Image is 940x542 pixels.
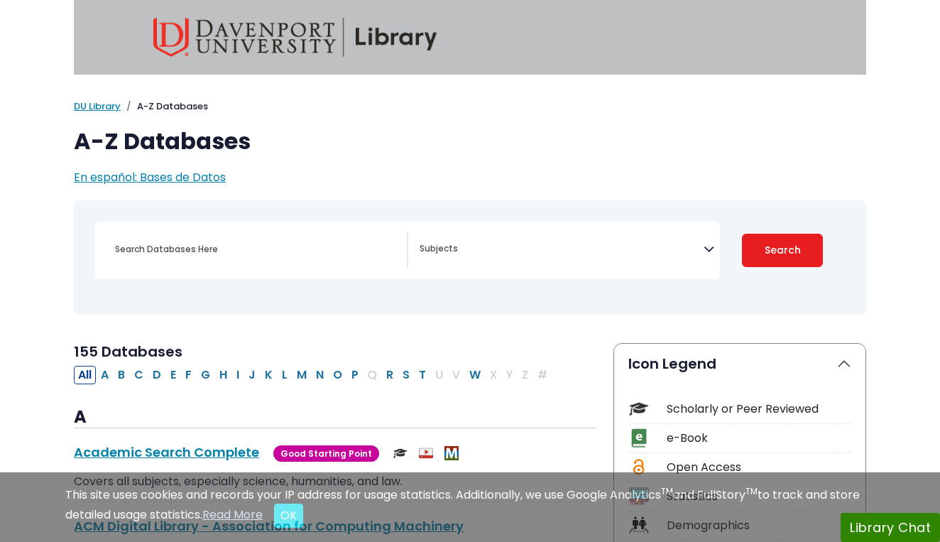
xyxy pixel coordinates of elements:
[74,128,866,155] h1: A-Z Databases
[661,485,673,497] sup: TM
[74,99,121,113] a: DU Library
[274,504,303,528] button: Close
[232,366,244,384] button: Filter Results I
[261,366,277,384] button: Filter Results K
[74,443,259,461] a: Academic Search Complete
[74,407,596,428] h3: A
[197,366,214,384] button: Filter Results G
[215,366,231,384] button: Filter Results H
[420,244,704,256] textarea: Search
[273,445,379,462] span: Good Starting Point
[745,485,758,497] sup: TM
[74,99,866,114] nav: breadcrumb
[130,366,148,384] button: Filter Results C
[181,366,196,384] button: Filter Results F
[114,366,129,384] button: Filter Results B
[74,169,226,185] a: En español: Bases de Datos
[312,366,328,384] button: Filter Results N
[202,506,263,523] a: Read More
[393,446,408,460] img: Scholarly or Peer Reviewed
[347,366,363,384] button: Filter Results P
[614,344,865,384] button: Icon Legend
[329,366,346,384] button: Filter Results O
[667,430,851,447] div: e-Book
[74,342,182,362] span: 155 Databases
[667,459,851,476] div: Open Access
[398,366,414,384] button: Filter Results S
[65,487,875,528] div: This site uses cookies and records your IP address for usage statistics. Additionally, we use Goo...
[629,428,648,448] img: Icon e-Book
[293,366,311,384] button: Filter Results M
[444,446,459,460] img: MeL (Michigan electronic Library)
[841,513,940,542] button: Library Chat
[153,18,437,57] img: Davenport University Library
[465,366,485,384] button: Filter Results W
[106,239,407,259] input: Search database by title or keyword
[74,366,553,382] div: Alpha-list to filter by first letter of database name
[278,366,292,384] button: Filter Results L
[667,401,851,418] div: Scholarly or Peer Reviewed
[74,366,96,384] button: All
[630,457,647,477] img: Icon Open Access
[148,366,165,384] button: Filter Results D
[382,366,398,384] button: Filter Results R
[166,366,180,384] button: Filter Results E
[97,366,113,384] button: Filter Results A
[244,366,260,384] button: Filter Results J
[629,399,648,418] img: Icon Scholarly or Peer Reviewed
[121,99,208,114] li: A-Z Databases
[415,366,430,384] button: Filter Results T
[742,234,823,267] button: Submit for Search Results
[74,200,866,315] nav: Search filters
[419,446,433,460] img: Audio & Video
